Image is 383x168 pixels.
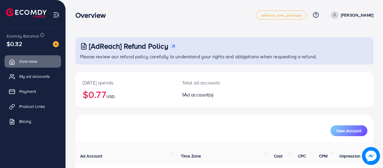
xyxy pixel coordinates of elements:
span: Payment [19,88,36,94]
a: adreach_new_package [256,11,306,20]
span: Overview [19,58,37,64]
span: Ad Account [80,153,102,159]
p: [DATE] spends [83,79,168,86]
h3: [AdReach] Refund Policy [89,42,168,50]
img: menu [53,11,60,18]
a: Payment [5,85,61,97]
span: Billing [19,118,31,124]
span: Product Links [19,103,45,109]
button: New Account [330,125,367,136]
span: USD [106,93,115,99]
h2: 1 [182,92,242,98]
span: CPM [319,153,327,159]
span: CPC [298,153,306,159]
p: Total ad accounts [182,79,242,86]
span: Impression [339,153,360,159]
img: logo [6,8,47,18]
p: Please review our refund policy carefully to understand your rights and obligations when requesti... [80,53,370,60]
span: Ad account(s) [184,91,213,98]
h2: $0.77 [83,89,168,100]
img: image [53,41,59,47]
a: Overview [5,55,61,67]
a: Billing [5,115,61,127]
span: My ad accounts [19,73,50,79]
span: Time Zone [181,153,201,159]
span: adreach_new_package [261,13,301,17]
img: image [362,147,380,165]
a: [PERSON_NAME] [328,11,373,19]
a: My ad accounts [5,70,61,82]
h3: Overview [75,11,111,20]
span: $0.32 [7,39,22,48]
p: [PERSON_NAME] [341,11,373,19]
span: New Account [336,129,361,133]
a: Product Links [5,100,61,112]
span: Cost [274,153,283,159]
span: Ecomdy Balance [7,33,39,39]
